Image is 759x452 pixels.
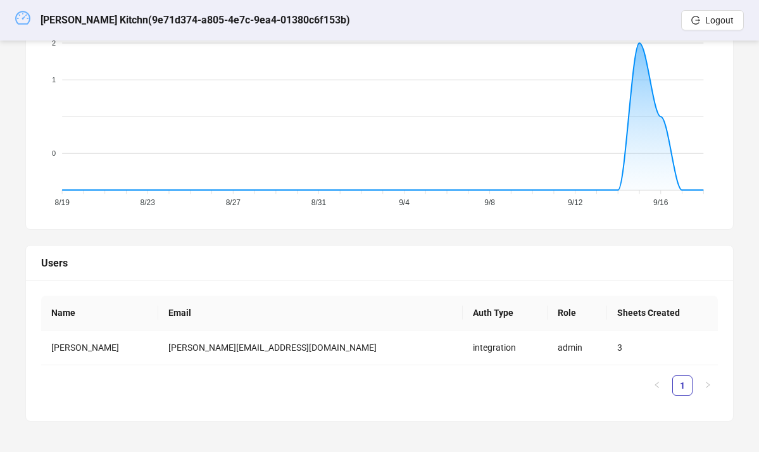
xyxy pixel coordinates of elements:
[399,198,410,207] tspan: 9/4
[52,76,56,84] tspan: 1
[311,198,327,207] tspan: 8/31
[568,198,583,207] tspan: 9/12
[672,375,693,396] li: 1
[52,39,56,47] tspan: 2
[548,330,608,365] td: admin
[647,375,667,396] button: left
[226,198,241,207] tspan: 8/27
[158,330,463,365] td: [PERSON_NAME][EMAIL_ADDRESS][DOMAIN_NAME]
[41,255,718,271] div: Users
[647,375,667,396] li: Previous Page
[653,198,668,207] tspan: 9/16
[673,376,692,395] a: 1
[463,330,547,365] td: integration
[698,375,718,396] li: Next Page
[548,296,608,330] th: Role
[484,198,495,207] tspan: 9/8
[607,330,718,365] td: 3
[158,296,463,330] th: Email
[705,15,734,25] span: Logout
[41,330,158,365] td: [PERSON_NAME]
[41,296,158,330] th: Name
[54,198,70,207] tspan: 8/19
[653,381,661,389] span: left
[141,198,156,207] tspan: 8/23
[691,16,700,25] span: logout
[41,13,350,28] h5: [PERSON_NAME] Kitchn ( 9e71d374-a805-4e7c-9ea4-01380c6f153b )
[463,296,547,330] th: Auth Type
[698,375,718,396] button: right
[704,381,712,389] span: right
[52,149,56,157] tspan: 0
[607,296,718,330] th: Sheets Created
[681,10,744,30] button: Logout
[15,10,30,25] span: dashboard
